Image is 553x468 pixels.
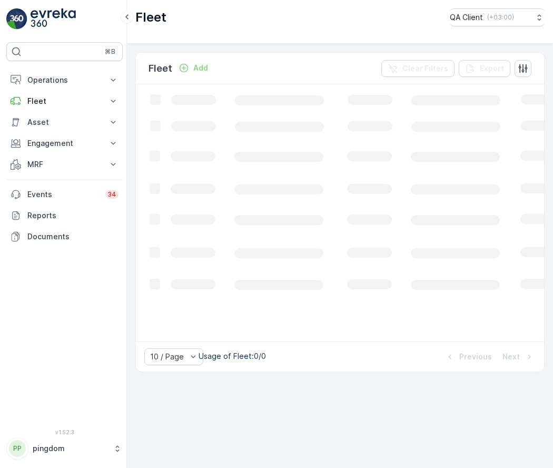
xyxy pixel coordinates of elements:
[459,352,492,362] p: Previous
[31,8,76,30] img: logo_light-DOdMpM7g.png
[27,75,102,85] p: Operations
[199,351,266,362] p: Usage of Fleet : 0/0
[27,138,102,149] p: Engagement
[105,47,115,56] p: ⌘B
[6,91,123,112] button: Fleet
[174,62,212,74] button: Add
[502,352,520,362] p: Next
[6,226,123,247] a: Documents
[6,70,123,91] button: Operations
[33,443,108,454] p: pingdom
[27,189,99,200] p: Events
[27,96,102,106] p: Fleet
[459,60,510,77] button: Export
[6,184,123,205] a: Events34
[480,63,504,74] p: Export
[487,13,514,22] p: ( +03:00 )
[135,9,166,26] p: Fleet
[149,61,172,76] p: Fleet
[27,117,102,128] p: Asset
[443,350,493,363] button: Previous
[6,437,123,460] button: PPpingdom
[402,63,448,74] p: Clear Filters
[27,159,102,170] p: MRF
[6,112,123,133] button: Asset
[381,60,455,77] button: Clear Filters
[27,231,118,242] p: Documents
[107,190,116,199] p: 34
[6,154,123,175] button: MRF
[450,8,545,26] button: QA Client(+03:00)
[27,210,118,221] p: Reports
[501,350,536,363] button: Next
[450,12,483,23] p: QA Client
[6,133,123,154] button: Engagement
[193,63,208,73] p: Add
[6,429,123,435] span: v 1.52.3
[6,8,27,30] img: logo
[6,205,123,226] a: Reports
[9,440,26,457] div: PP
